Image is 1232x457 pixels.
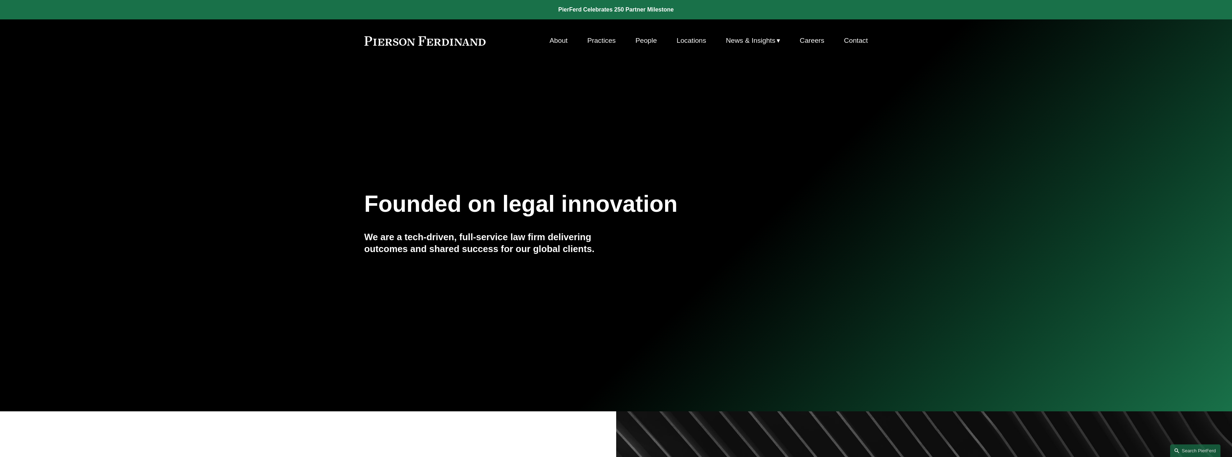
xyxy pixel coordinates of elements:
[800,34,824,47] a: Careers
[677,34,706,47] a: Locations
[587,34,616,47] a: Practices
[364,191,784,217] h1: Founded on legal innovation
[550,34,568,47] a: About
[364,231,616,255] h4: We are a tech-driven, full-service law firm delivering outcomes and shared success for our global...
[726,35,776,47] span: News & Insights
[844,34,868,47] a: Contact
[635,34,657,47] a: People
[1170,444,1220,457] a: Search this site
[726,34,780,47] a: folder dropdown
